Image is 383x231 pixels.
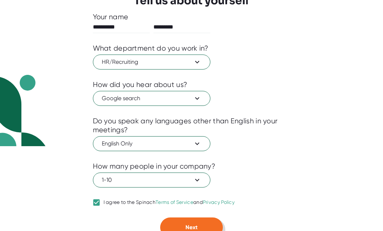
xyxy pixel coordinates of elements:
[93,91,210,106] button: Google search
[102,94,201,103] span: Google search
[93,55,210,70] button: HR/Recruiting
[102,139,201,148] span: English Only
[93,44,209,53] div: What department do you work in?
[203,199,235,205] a: Privacy Policy
[104,199,235,206] div: I agree to the Spinach and
[93,162,216,171] div: How many people in your company?
[93,173,210,188] button: 1-10
[102,58,201,66] span: HR/Recruiting
[93,80,188,89] div: How did you hear about us?
[93,117,290,134] div: Do you speak any languages other than English in your meetings?
[156,199,193,205] a: Terms of Service
[185,224,198,231] span: Next
[93,136,210,151] button: English Only
[102,176,201,184] span: 1-10
[93,12,290,21] div: Your name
